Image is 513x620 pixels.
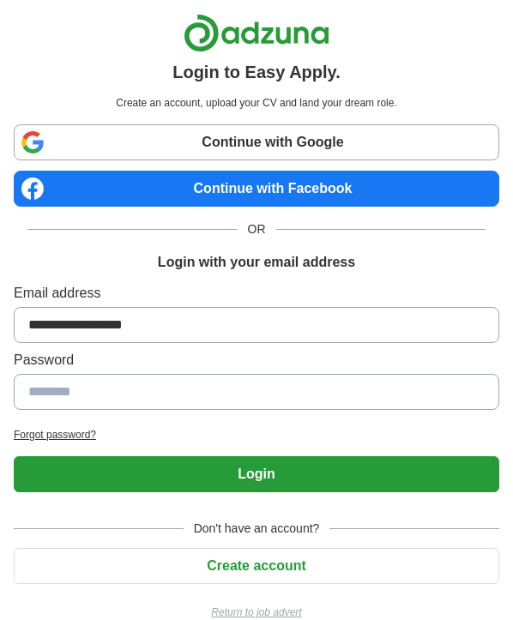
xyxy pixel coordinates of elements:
[172,59,341,85] h1: Login to Easy Apply.
[14,558,499,573] a: Create account
[238,220,276,238] span: OR
[14,171,499,207] a: Continue with Facebook
[14,427,499,442] a: Forgot password?
[14,283,499,304] label: Email address
[14,605,499,620] a: Return to job advert
[184,520,330,538] span: Don't have an account?
[14,456,499,492] button: Login
[14,350,499,370] label: Password
[17,95,496,111] p: Create an account, upload your CV and land your dream role.
[14,124,499,160] a: Continue with Google
[184,14,329,52] img: Adzuna logo
[158,252,355,273] h1: Login with your email address
[14,548,499,584] button: Create account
